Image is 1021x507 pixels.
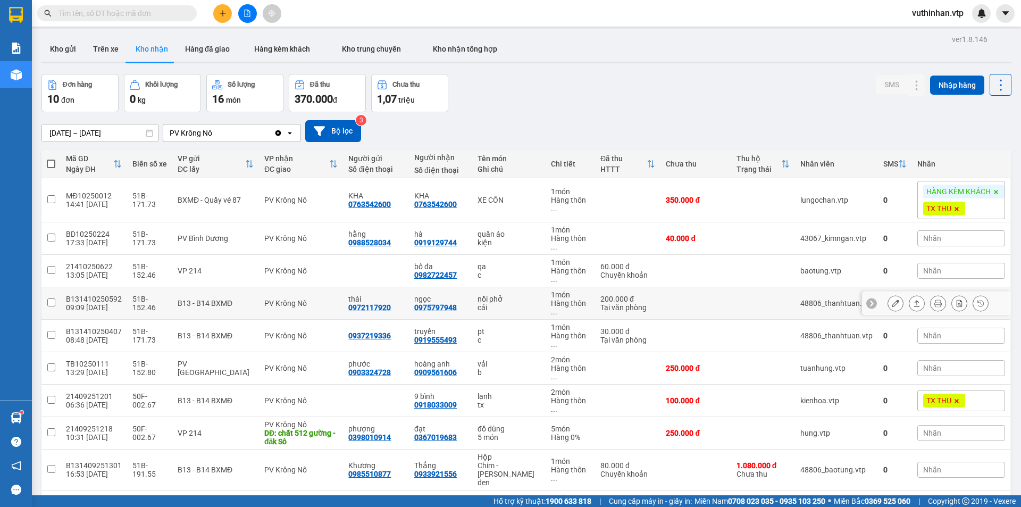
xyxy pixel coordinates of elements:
div: 48806_thanhtuan.vtp [800,299,873,307]
button: Đơn hàng10đơn [41,74,119,112]
div: Sửa đơn hàng [888,295,903,311]
div: VP nhận [264,154,330,163]
div: lungochan.vtp [800,196,873,204]
div: 200.000 đ [600,295,655,303]
button: aim [263,4,281,23]
div: tuanhung.vtp [800,364,873,372]
div: thái [348,295,403,303]
sup: 3 [356,115,366,126]
div: Hàng thông thường [551,234,590,251]
div: cái [478,303,540,312]
div: 14:41 [DATE] [66,200,122,209]
input: Select a date range. [42,124,158,142]
div: Số lượng [228,81,255,88]
div: 1 món [551,226,590,234]
div: 51B-171.73 [132,192,167,209]
span: ... [551,405,557,413]
div: Khương [348,461,403,470]
div: 21409251218 [66,425,122,433]
span: TX THU [926,396,951,405]
img: warehouse-icon [11,69,22,80]
span: Nhãn [923,364,941,372]
div: Ghi chú [478,165,540,173]
div: PV Krông Nô [264,396,338,405]
span: plus [219,10,227,17]
div: Hàng thông thường [551,267,590,284]
div: 0985510877 [348,470,391,478]
div: hung.vtp [800,429,873,437]
span: HÀNG KÈM KHÁCH [926,187,991,196]
div: 5 món [478,433,540,442]
th: Toggle SortBy [878,150,912,178]
div: 0367019683 [414,433,457,442]
span: Hỗ trợ kỹ thuật: [493,495,591,507]
div: XE CÔN [478,196,540,204]
div: đạt [414,425,467,433]
div: Ngày ĐH [66,165,113,173]
div: 100.000 đ [666,396,725,405]
div: PV Krông Nô [264,420,338,429]
span: | [918,495,920,507]
div: 0 [883,429,907,437]
div: Thu hộ [737,154,781,163]
span: ... [551,307,557,316]
div: truyền [414,327,467,336]
div: Hàng thông thường [551,196,590,213]
div: Thắng [414,461,467,470]
span: ... [551,204,557,213]
span: Hàng kèm khách [254,45,310,53]
div: 0988528034 [348,238,391,247]
button: Hàng đã giao [177,36,238,62]
span: Kho trung chuyển [342,45,401,53]
div: 08:48 [DATE] [66,336,122,344]
div: 06:36 [DATE] [66,401,122,409]
div: 0763542600 [348,200,391,209]
div: 0919555493 [414,336,457,344]
button: Chưa thu1,07 triệu [371,74,448,112]
div: PV [GEOGRAPHIC_DATA] [178,360,254,377]
div: hà [414,230,467,238]
span: question-circle [11,437,21,447]
div: 0398010914 [348,433,391,442]
div: DĐ: chất 512 gường - đăk Sô [264,429,338,446]
strong: 1900 633 818 [546,497,591,505]
div: BXMĐ - Quầy vé 87 [178,196,254,204]
span: đ [333,96,337,104]
span: notification [11,461,21,471]
img: logo-vxr [9,7,23,23]
strong: 0708 023 035 - 0935 103 250 [728,497,825,505]
div: Chuyển khoản [600,271,655,279]
div: Khối lượng [145,81,178,88]
div: VP 214 [178,267,254,275]
div: Biển số xe [132,160,167,168]
div: PV Krông Nô [170,128,212,138]
span: món [226,96,241,104]
div: 51B-152.46 [132,262,167,279]
div: Chuyển khoản [600,470,655,478]
div: 43067_kimngan.vtp [800,234,873,243]
div: 51B-191.55 [132,461,167,478]
div: 51B-171.73 [132,327,167,344]
div: 0982722457 [414,271,457,279]
div: hằng [348,230,403,238]
div: ngọc [414,295,467,303]
div: 2 món [551,355,590,364]
div: ĐC giao [264,165,330,173]
div: B13 - B14 BXMĐ [178,396,254,405]
div: MĐ10250012 [66,192,122,200]
span: search [44,10,52,17]
div: 50F-002.67 [132,392,167,409]
div: Đã thu [600,154,647,163]
div: phước [348,360,403,368]
input: Selected PV Krông Nô. [213,128,214,138]
div: 60.000 đ [600,262,655,271]
div: đồ dùng [478,425,540,433]
span: caret-down [1001,9,1010,18]
button: Đã thu370.000đ [289,74,366,112]
span: kg [138,96,146,104]
button: Nhập hàng [930,76,984,95]
div: Chi tiết [551,160,590,168]
div: 0 [883,364,907,372]
div: pt [478,327,540,336]
div: 51B-171.73 [132,230,167,247]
